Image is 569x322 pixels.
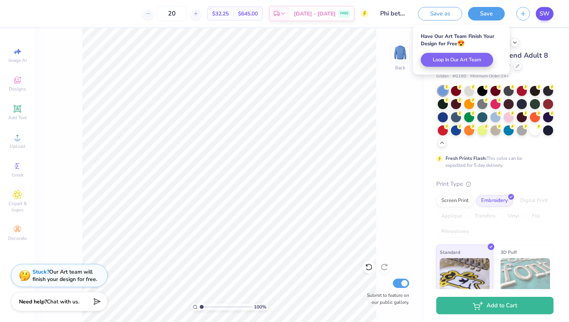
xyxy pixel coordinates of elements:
[395,64,405,71] div: Back
[515,195,553,207] div: Digital Print
[476,195,513,207] div: Embroidery
[9,57,27,63] span: Image AI
[10,143,25,149] span: Upload
[12,172,24,178] span: Greek
[4,200,31,213] span: Clipart & logos
[254,303,266,310] span: 100 %
[503,211,524,222] div: Vinyl
[470,211,500,222] div: Transfers
[536,7,554,21] a: SW
[8,115,27,121] span: Add Text
[440,258,490,297] img: Standard
[374,6,412,21] input: Untitled Design
[540,9,550,18] span: SW
[436,180,554,188] div: Print Type
[436,211,467,222] div: Applique
[238,10,258,18] span: $645.00
[500,248,517,256] span: 3D Puff
[468,7,505,21] button: Save
[33,268,49,276] strong: Stuck?
[19,298,47,305] strong: Need help?
[8,235,27,241] span: Decorate
[418,7,462,21] button: Save as
[212,10,229,18] span: $32.25
[421,53,493,67] button: Loop In Our Art Team
[340,11,348,16] span: FREE
[440,248,460,256] span: Standard
[9,86,26,92] span: Designs
[446,155,487,161] strong: Fresh Prints Flash:
[363,292,409,306] label: Submit to feature on our public gallery.
[294,10,336,18] span: [DATE] - [DATE]
[33,268,97,283] div: Our Art team will finish your design for free.
[500,258,550,297] img: 3D Puff
[446,155,541,169] div: This color can be expedited for 5 day delivery.
[527,211,545,222] div: Foil
[421,33,502,47] div: Have Our Art Team Finish Your Design for Free
[392,45,408,60] img: Back
[436,226,474,238] div: Rhinestones
[157,7,187,21] input: – –
[436,195,474,207] div: Screen Print
[47,298,79,305] span: Chat with us.
[457,39,465,48] span: 😍
[436,297,554,314] button: Add to Cart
